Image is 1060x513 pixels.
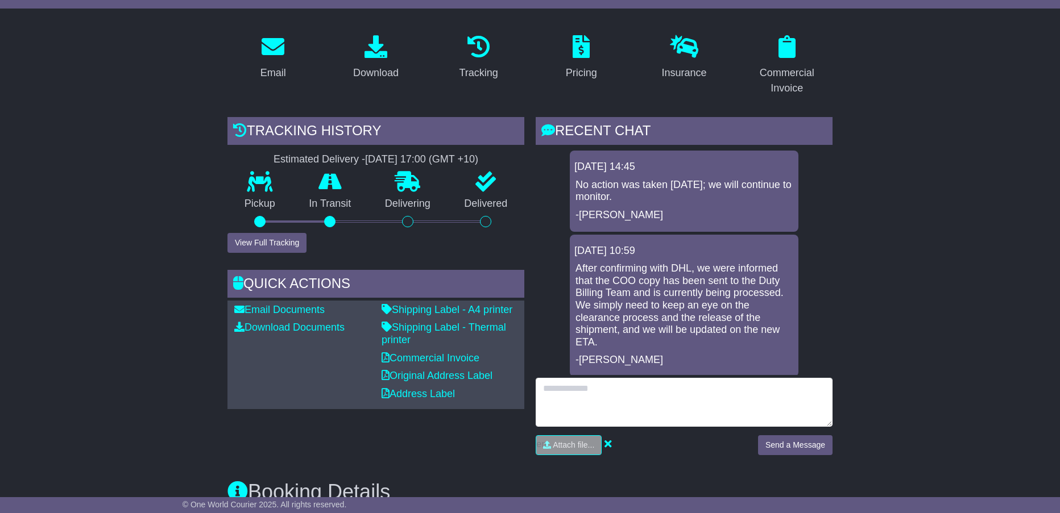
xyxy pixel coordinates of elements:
div: [DATE] 10:59 [574,245,794,257]
div: Estimated Delivery - [227,153,524,166]
a: Tracking [452,31,506,85]
p: In Transit [292,198,368,210]
div: Tracking [459,65,498,81]
div: RECENT CHAT [536,117,833,148]
p: Pickup [227,198,292,210]
a: Download Documents [234,322,345,333]
button: Send a Message [758,435,833,455]
a: Insurance [654,31,714,85]
div: Tracking history [227,117,524,148]
p: -[PERSON_NAME] [575,209,793,222]
a: Address Label [382,388,455,399]
h3: Booking Details [227,481,833,503]
a: Commercial Invoice [382,352,479,364]
a: Shipping Label - A4 printer [382,304,512,315]
button: View Full Tracking [227,233,307,253]
p: Delivering [368,198,448,210]
a: Download [346,31,406,85]
div: Email [260,65,286,81]
div: [DATE] 14:45 [574,161,794,173]
div: Pricing [566,65,597,81]
a: Email Documents [234,304,325,315]
p: Delivered [448,198,525,210]
span: © One World Courier 2025. All rights reserved. [183,500,347,509]
a: Commercial Invoice [741,31,833,100]
div: Quick Actions [227,270,524,301]
a: Shipping Label - Thermal printer [382,322,506,345]
div: Insurance [661,65,706,81]
p: No action was taken [DATE]; we will continue to monitor. [575,179,793,203]
p: -[PERSON_NAME] [575,354,793,366]
div: [DATE] 17:00 (GMT +10) [365,153,478,166]
div: Commercial Invoice [748,65,825,96]
a: Original Address Label [382,370,492,381]
div: Download [353,65,399,81]
a: Pricing [558,31,604,85]
a: Email [253,31,293,85]
p: After confirming with DHL, we were informed that the COO copy has been sent to the Duty Billing T... [575,262,793,348]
